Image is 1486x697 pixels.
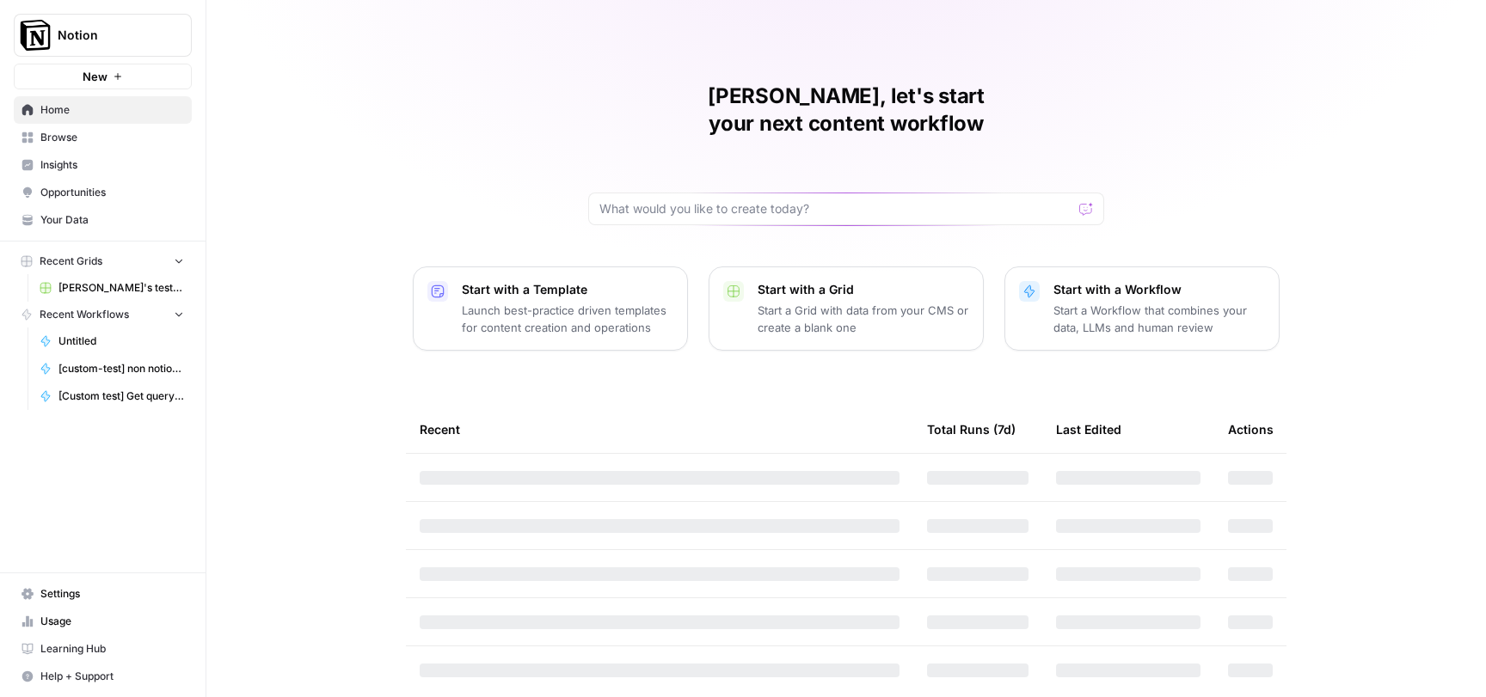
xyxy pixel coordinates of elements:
span: Browse [40,130,184,145]
span: Your Data [40,212,184,228]
a: [custom-test] non notion page research [32,355,192,382]
span: Opportunities [40,185,184,200]
a: Opportunities [14,179,192,206]
p: Launch best-practice driven templates for content creation and operations [462,302,673,336]
input: What would you like to create today? [599,200,1072,217]
a: Home [14,96,192,124]
button: Start with a WorkflowStart a Workflow that combines your data, LLMs and human review [1004,266,1280,351]
span: [PERSON_NAME]'s test Grid [58,280,184,296]
h1: [PERSON_NAME], let's start your next content workflow [588,83,1104,138]
span: Recent Grids [40,254,102,269]
button: Workspace: Notion [14,14,192,57]
div: Last Edited [1056,406,1121,453]
span: Home [40,102,184,118]
p: Start a Workflow that combines your data, LLMs and human review [1053,302,1265,336]
span: Notion [58,27,162,44]
button: Help + Support [14,663,192,690]
button: Start with a TemplateLaunch best-practice driven templates for content creation and operations [413,266,688,351]
span: [custom-test] non notion page research [58,361,184,376]
a: Usage [14,608,192,635]
div: Actions [1228,406,1274,453]
button: New [14,64,192,89]
img: Notion Logo [20,20,51,51]
a: Your Data [14,206,192,234]
a: [PERSON_NAME]'s test Grid [32,274,192,302]
span: Recent Workflows [40,307,129,322]
span: New [83,68,107,85]
p: Start with a Workflow [1053,281,1265,298]
span: [Custom test] Get query fanout from topic [58,388,184,404]
button: Recent Grids [14,248,192,274]
span: Learning Hub [40,641,184,657]
span: Settings [40,586,184,602]
a: Browse [14,124,192,151]
button: Start with a GridStart a Grid with data from your CMS or create a blank one [709,266,984,351]
a: Settings [14,580,192,608]
span: Usage [40,614,184,629]
button: Recent Workflows [14,302,192,327]
a: Learning Hub [14,635,192,663]
span: Untitled [58,333,184,349]
p: Start with a Template [462,281,673,298]
span: Insights [40,157,184,173]
span: Help + Support [40,669,184,684]
a: Insights [14,151,192,179]
a: [Custom test] Get query fanout from topic [32,382,192,410]
p: Start with a Grid [758,281,969,298]
div: Recent [420,406,900,453]
a: Untitled [32,327,192,355]
div: Total Runs (7d) [927,406,1016,453]
p: Start a Grid with data from your CMS or create a blank one [758,302,969,336]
